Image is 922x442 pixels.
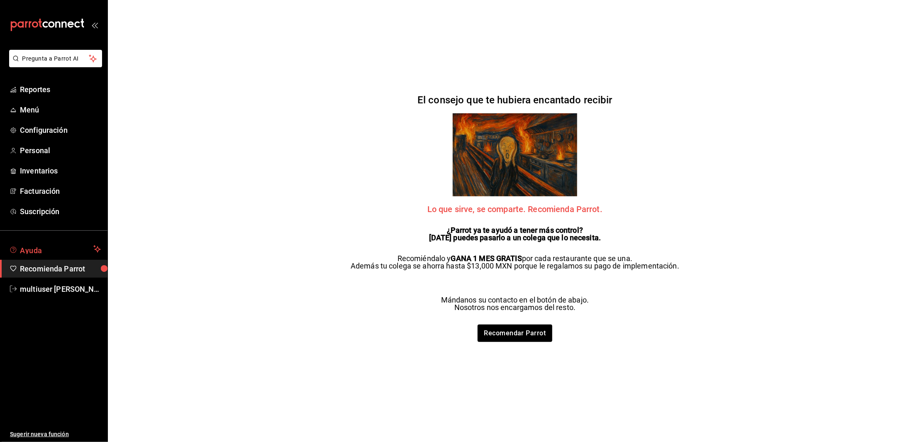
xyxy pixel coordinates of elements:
[10,430,101,439] span: Sugerir nueva función
[20,186,101,197] span: Facturación
[429,233,601,242] strong: [DATE] puedes pasarlo a un colega que lo necesita.
[453,113,577,196] img: referrals Parrot
[20,104,101,115] span: Menú
[451,254,522,263] strong: GANA 1 MES GRATIS
[351,255,679,270] p: Recomiéndalo y por cada restaurante que se una. Además tu colega se ahorra hasta $13,000 MXN porq...
[417,95,612,105] h2: El consejo que te hubiera encantado recibir
[20,244,90,254] span: Ayuda
[20,165,101,176] span: Inventarios
[91,22,98,28] button: open_drawer_menu
[478,325,553,342] a: Recomendar Parrot
[20,283,101,295] span: multiuser [PERSON_NAME]
[20,206,101,217] span: Suscripción
[441,296,589,311] p: Mándanos su contacto en el botón de abajo. Nosotros nos encargamos del resto.
[427,205,602,213] span: Lo que sirve, se comparte. Recomienda Parrot.
[20,84,101,95] span: Reportes
[6,60,102,69] a: Pregunta a Parrot AI
[20,145,101,156] span: Personal
[22,54,89,63] span: Pregunta a Parrot AI
[9,50,102,67] button: Pregunta a Parrot AI
[20,263,101,274] span: Recomienda Parrot
[20,125,101,136] span: Configuración
[447,226,583,234] strong: ¿Parrot ya te ayudó a tener más control?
